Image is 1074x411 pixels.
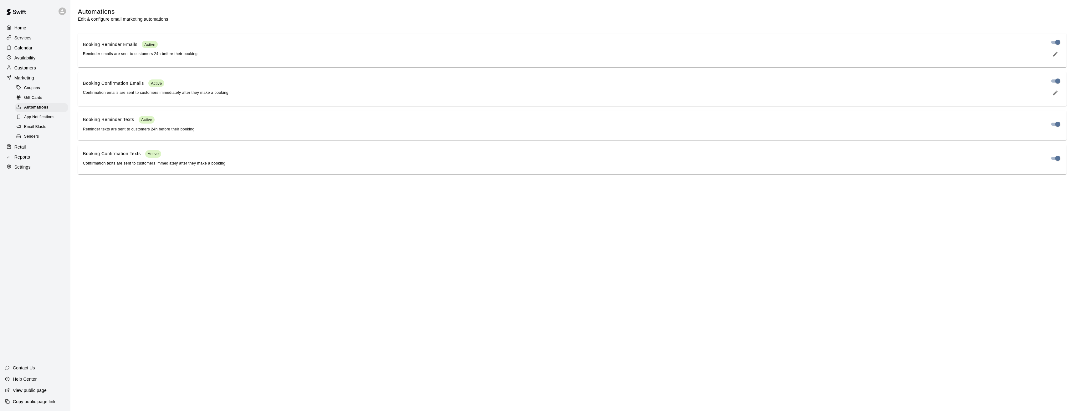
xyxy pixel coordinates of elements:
span: Active [148,81,164,86]
a: Calendar [5,43,65,53]
a: Marketing [5,73,65,83]
p: Services [14,35,32,41]
p: Edit & configure email marketing automations [78,16,168,22]
a: Automations [15,103,70,113]
a: Availability [5,53,65,63]
span: Active [145,151,161,156]
a: App Notifications [15,113,70,122]
button: edit [1049,87,1061,99]
p: Help Center [13,376,37,382]
button: edit [1049,48,1061,60]
h5: Automations [78,8,168,16]
span: Confirmation emails are sent to customers immediately after they make a booking [83,90,228,95]
span: App Notifications [24,114,54,120]
div: Senders [15,132,68,141]
a: Gift Cards [15,93,70,103]
p: Booking Reminder Emails [83,41,137,48]
span: Coupons [24,85,40,91]
span: Active [139,117,155,122]
span: Confirmation texts are sent to customers immediately after they make a booking [83,161,225,165]
a: Senders [15,132,70,142]
p: Contact Us [13,365,35,371]
a: Home [5,23,65,33]
div: Email Blasts [15,123,68,131]
p: Home [14,25,26,31]
a: Customers [5,63,65,73]
a: Email Blasts [15,122,70,132]
span: Active [142,42,158,47]
p: Calendar [14,45,33,51]
span: Email Blasts [24,124,46,130]
p: Settings [14,164,31,170]
a: Coupons [15,83,70,93]
p: Availability [14,55,36,61]
p: Customers [14,65,36,71]
p: Booking Confirmation Texts [83,150,141,157]
a: Reports [5,152,65,162]
span: Gift Cards [24,95,42,101]
p: Copy public page link [13,398,55,405]
p: Marketing [14,75,34,81]
div: Gift Cards [15,94,68,102]
div: App Notifications [15,113,68,122]
p: Reports [14,154,30,160]
a: Services [5,33,65,43]
a: Settings [5,162,65,172]
div: Automations [15,103,68,112]
p: Retail [14,144,26,150]
span: Reminder texts are sent to customers 24h before their booking [83,127,195,131]
p: View public page [13,387,47,393]
span: Senders [24,134,39,140]
p: Booking Confirmation Emails [83,80,144,87]
div: Coupons [15,84,68,93]
p: Booking Reminder Texts [83,116,134,123]
span: Automations [24,104,49,111]
a: Retail [5,142,65,152]
span: Reminder emails are sent to customers 24h before their booking [83,52,197,56]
